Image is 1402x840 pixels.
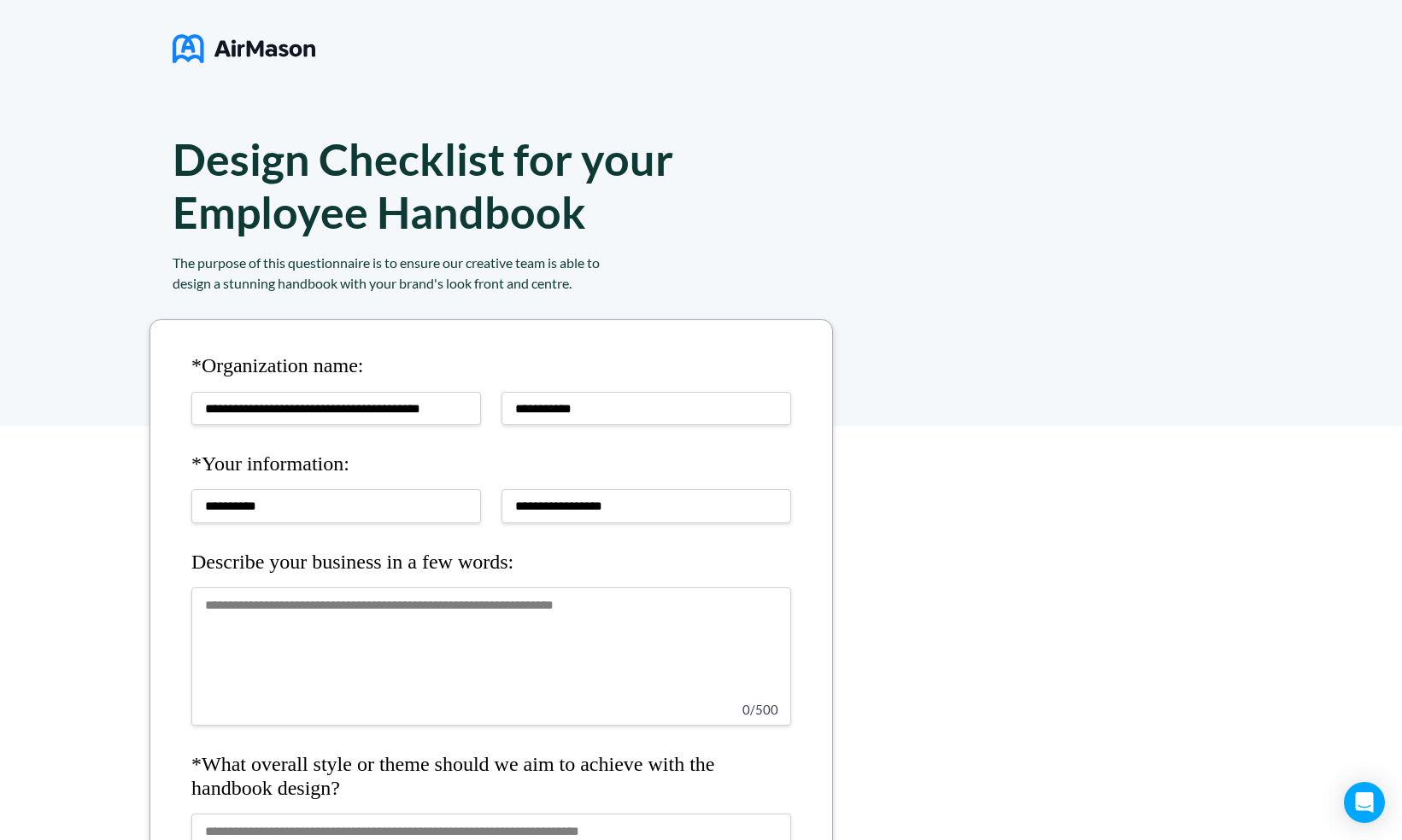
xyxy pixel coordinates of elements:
[191,452,791,476] h4: *Your information:
[191,551,791,575] h4: Describe your business in a few words:
[173,27,315,70] img: logo
[191,753,791,800] h4: *What overall style or theme should we aim to achieve with the handbook design?
[191,354,791,378] h4: *Organization name:
[1344,782,1385,823] div: Open Intercom Messenger
[173,253,873,273] div: The purpose of this questionnaire is to ensure our creative team is able to
[173,132,673,238] h1: Design Checklist for your Employee Handbook
[742,702,778,717] span: 0 / 500
[173,273,873,294] div: design a stunning handbook with your brand's look front and centre.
